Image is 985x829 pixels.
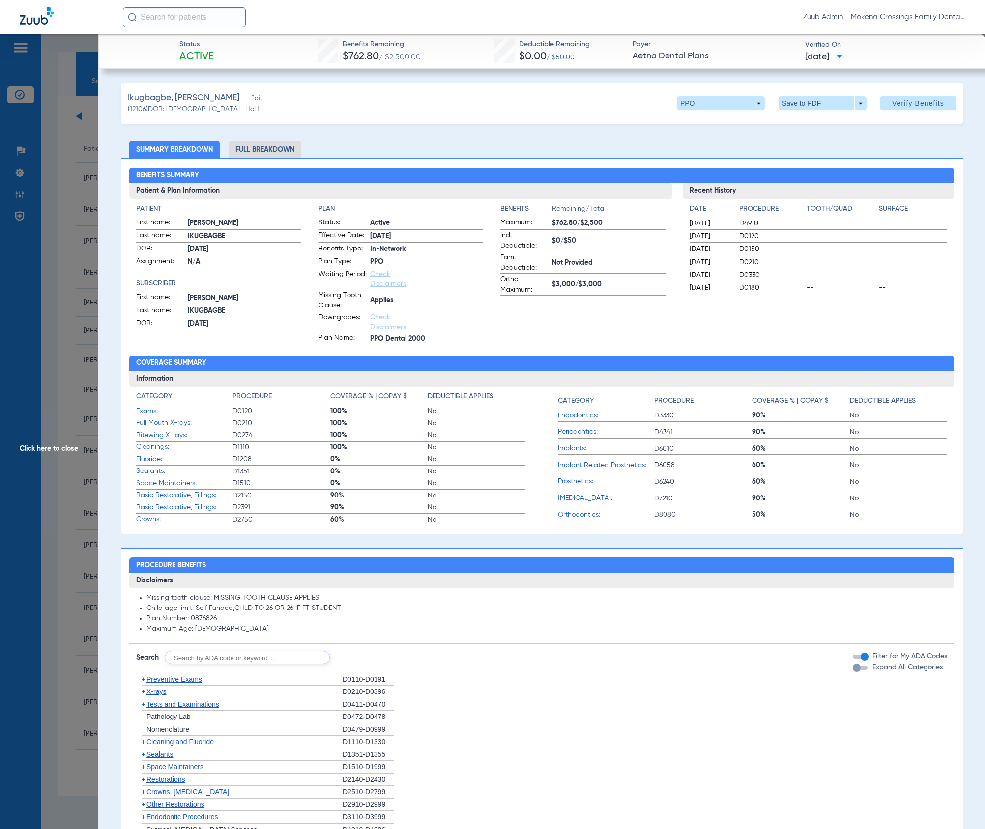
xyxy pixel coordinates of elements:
[179,39,214,50] span: Status
[343,774,394,786] div: D2140-D2430
[146,725,189,733] span: Nomenclature
[146,675,202,683] span: Preventive Exams
[136,204,301,214] app-breakdown-title: Patient
[850,427,948,437] span: No
[739,283,803,293] span: D0180
[129,183,672,199] h3: Patient & Plan Information
[343,673,394,686] div: D0110-D0191
[879,257,948,267] span: --
[654,477,752,487] span: D6240
[547,54,575,61] span: / $50.00
[807,204,875,218] app-breakdown-title: Tooth/Quad
[142,813,145,821] span: +
[850,391,948,410] app-breakdown-title: Deductible Applies
[552,236,666,246] span: $0/$50
[343,698,394,711] div: D0411-D0470
[807,257,875,267] span: --
[232,515,330,525] span: D2750
[136,430,232,441] span: Bitewing X-rays:
[20,7,54,25] img: Zuub Logo
[428,391,493,402] h4: Deductible Applies
[142,738,145,746] span: +
[850,411,948,420] span: No
[330,515,428,525] span: 60%
[500,230,549,251] span: Ind. Deductible:
[232,406,330,416] span: D0120
[343,711,394,723] div: D0472-D0478
[370,244,484,254] span: In-Network
[690,231,731,241] span: [DATE]
[146,688,166,695] span: X-rays
[319,230,367,242] span: Effective Date:
[232,391,272,402] h4: Procedure
[428,406,525,416] span: No
[146,614,947,623] li: Plan Number: 0876826
[654,411,752,420] span: D3330
[807,219,875,228] span: --
[558,493,654,503] span: [MEDICAL_DATA]:
[136,406,232,416] span: Exams:
[879,231,948,241] span: --
[879,219,948,228] span: --
[136,653,159,663] span: Search
[879,244,948,254] span: --
[807,204,875,214] h4: Tooth/Quad
[370,218,484,228] span: Active
[319,312,367,332] span: Downgrades:
[739,244,803,254] span: D0150
[690,204,731,214] h4: Date
[142,675,145,683] span: +
[343,761,394,774] div: D1510-D1999
[251,95,260,104] span: Edit
[500,218,549,229] span: Maximum:
[136,490,232,500] span: Basic Restorative, Fillings:
[690,257,731,267] span: [DATE]
[232,430,330,440] span: D0274
[850,396,916,406] h4: Deductible Applies
[428,454,525,464] span: No
[370,257,484,267] span: PPO
[558,510,654,520] span: Orthodontics:
[803,12,965,22] span: Zuub Admin - Mokena Crossings Family Dental
[779,96,867,110] button: Save to PDF
[558,476,654,487] span: Prosthetics:
[343,723,394,736] div: D0479-D0999
[343,799,394,811] div: D2910-D2999
[654,427,752,437] span: D4341
[752,460,850,470] span: 60%
[136,466,232,476] span: Sealants:
[343,811,394,824] div: D3110-D3999
[136,278,301,289] h4: Subscriber
[136,478,232,489] span: Space Maintainers:
[879,270,948,280] span: --
[142,801,145,808] span: +
[850,510,948,520] span: No
[879,204,948,218] app-breakdown-title: Surface
[330,478,428,488] span: 0%
[142,700,145,708] span: +
[752,411,850,420] span: 90%
[136,502,232,513] span: Basic Restorative, Fillings:
[319,204,484,214] app-breakdown-title: Plan
[807,244,875,254] span: --
[343,748,394,761] div: D1351-D1355
[232,491,330,500] span: D2150
[879,283,948,293] span: --
[142,775,145,783] span: +
[330,442,428,452] span: 100%
[232,467,330,476] span: D1351
[319,290,367,311] span: Missing Tooth Clause:
[330,430,428,440] span: 100%
[683,183,954,199] h3: Recent History
[752,510,850,520] span: 50%
[850,444,948,454] span: No
[146,813,218,821] span: Endodontic Procedures
[330,502,428,512] span: 90%
[136,292,184,304] span: First name:
[428,515,525,525] span: No
[146,713,191,720] span: Pathology Lab
[146,625,947,634] li: Maximum Age: [DEMOGRAPHIC_DATA]
[519,52,547,62] span: $0.00
[850,477,948,487] span: No
[343,786,394,799] div: D2510-D2799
